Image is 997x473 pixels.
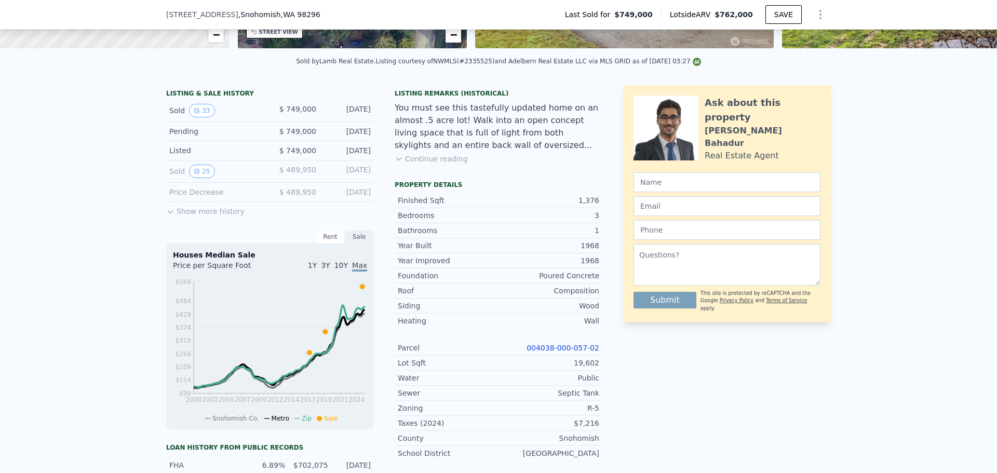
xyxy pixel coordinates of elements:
div: [DATE] [325,145,371,156]
span: $ 749,000 [279,105,316,113]
span: $762,000 [715,10,753,19]
span: $749,000 [614,9,653,20]
span: $ 489,950 [279,166,316,174]
div: Septic Tank [498,388,599,398]
button: SAVE [765,5,802,24]
div: Wood [498,301,599,311]
div: Rent [316,230,345,244]
tspan: 2021 [332,396,348,403]
tspan: $484 [175,298,191,305]
span: Lotside ARV [670,9,715,20]
div: Heating [398,316,498,326]
tspan: 2019 [316,396,332,403]
div: STREET VIEW [259,28,298,36]
div: Poured Concrete [498,271,599,281]
div: R-5 [498,403,599,413]
tspan: $429 [175,311,191,318]
tspan: $209 [175,363,191,371]
div: Wall [498,316,599,326]
a: Terms of Service [766,298,807,303]
div: Property details [395,181,602,189]
div: Lot Sqft [398,358,498,368]
div: [DATE] [325,126,371,137]
div: Year Built [398,240,498,251]
div: Listed [169,145,262,156]
span: Metro [272,415,289,422]
span: $ 749,000 [279,127,316,136]
input: Phone [634,220,820,240]
div: Bathrooms [398,225,498,236]
tspan: 2014 [284,396,300,403]
div: Parcel [398,343,498,353]
div: County [398,433,498,443]
div: Water [398,373,498,383]
a: 004038-000-057-02 [527,344,599,352]
div: 1968 [498,240,599,251]
div: [DATE] [325,104,371,117]
div: Listing courtesy of NWMLS (#2335525) and Adelbern Real Estate LLC via MLS GRID as of [DATE] 03:27 [376,58,701,65]
div: Bedrooms [398,210,498,221]
div: Taxes (2024) [398,418,498,428]
a: Privacy Policy [720,298,753,303]
span: , Snohomish [238,9,320,20]
div: Sold [169,104,262,117]
div: [DATE] [325,165,371,178]
div: Public [498,373,599,383]
span: Max [352,261,367,272]
input: Email [634,196,820,216]
div: Houses Median Sale [173,250,367,260]
div: 6.89% [249,460,285,470]
tspan: 2000 [186,396,202,403]
button: Show more history [166,202,245,217]
div: LISTING & SALE HISTORY [166,89,374,100]
div: $702,075 [291,460,328,470]
div: [GEOGRAPHIC_DATA] [498,448,599,458]
div: Real Estate Agent [705,150,779,162]
tspan: 2007 [235,396,251,403]
div: Sale [345,230,374,244]
div: FHA [169,460,242,470]
tspan: 2024 [349,396,365,403]
div: This site is protected by reCAPTCHA and the Google and apply. [700,290,820,312]
div: Price Decrease [169,187,262,197]
span: Last Sold for [565,9,615,20]
button: View historical data [189,104,214,117]
span: $ 489,950 [279,188,316,196]
tspan: 2012 [267,396,284,403]
div: [PERSON_NAME] Bahadur [705,125,820,150]
span: 10Y [334,261,348,269]
img: NWMLS Logo [693,58,701,66]
div: School District [398,448,498,458]
div: Roof [398,286,498,296]
span: Zip [302,415,312,422]
div: Ask about this property [705,96,820,125]
span: 3Y [321,261,330,269]
input: Name [634,172,820,192]
div: 19,602 [498,358,599,368]
span: 1Y [308,261,317,269]
div: Listing Remarks (Historical) [395,89,602,98]
div: Pending [169,126,262,137]
button: Show Options [810,4,831,25]
div: 1 [498,225,599,236]
tspan: $154 [175,376,191,384]
span: Snohomish Co. [212,415,259,422]
div: You must see this tastefully updated home on an almost .5 acre lot! Walk into an open concept liv... [395,102,602,152]
div: 3 [498,210,599,221]
button: View historical data [189,165,214,178]
span: − [450,28,457,41]
div: [DATE] [325,187,371,197]
div: Snohomish [498,433,599,443]
div: Sold [169,165,262,178]
tspan: $264 [175,350,191,358]
tspan: 2009 [251,396,267,403]
div: Composition [498,286,599,296]
a: Zoom out [446,27,461,43]
div: Foundation [398,271,498,281]
a: Zoom out [208,27,224,43]
div: Sold by Lamb Real Estate . [296,58,375,65]
div: Sewer [398,388,498,398]
tspan: $99 [179,390,191,397]
div: Loan history from public records [166,443,374,452]
tspan: 2005 [218,396,234,403]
